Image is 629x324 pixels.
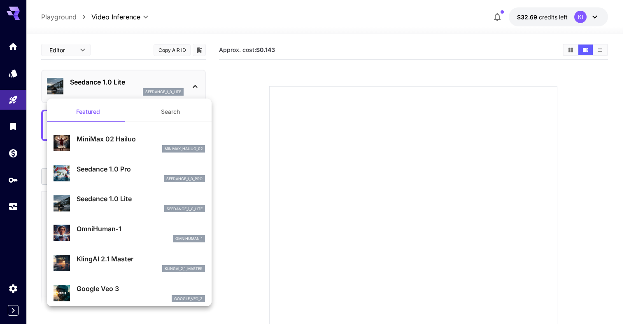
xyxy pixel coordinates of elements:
p: omnihuman_1 [175,236,203,242]
div: KlingAI 2.1 Masterklingai_2_1_master [54,251,205,276]
p: OmniHuman‑1 [77,224,205,234]
iframe: Chat Widget [588,284,629,324]
div: Seedance 1.0 Proseedance_1_0_pro [54,161,205,186]
div: OmniHuman‑1omnihuman_1 [54,221,205,246]
p: KlingAI 2.1 Master [77,254,205,264]
div: Seedance 1.0 Liteseedance_1_0_lite [54,190,205,216]
p: seedance_1_0_lite [167,206,203,212]
p: klingai_2_1_master [165,266,203,272]
button: Search [129,102,212,122]
p: Google Veo 3 [77,284,205,293]
p: Seedance 1.0 Pro [77,164,205,174]
div: Google Veo 3google_veo_3 [54,280,205,305]
p: google_veo_3 [174,296,203,302]
p: Seedance 1.0 Lite [77,194,205,204]
div: MiniMax 02 Hailuominimax_hailuo_02 [54,131,205,156]
p: minimax_hailuo_02 [165,146,203,152]
p: seedance_1_0_pro [166,176,203,182]
p: MiniMax 02 Hailuo [77,134,205,144]
button: Featured [47,102,129,122]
